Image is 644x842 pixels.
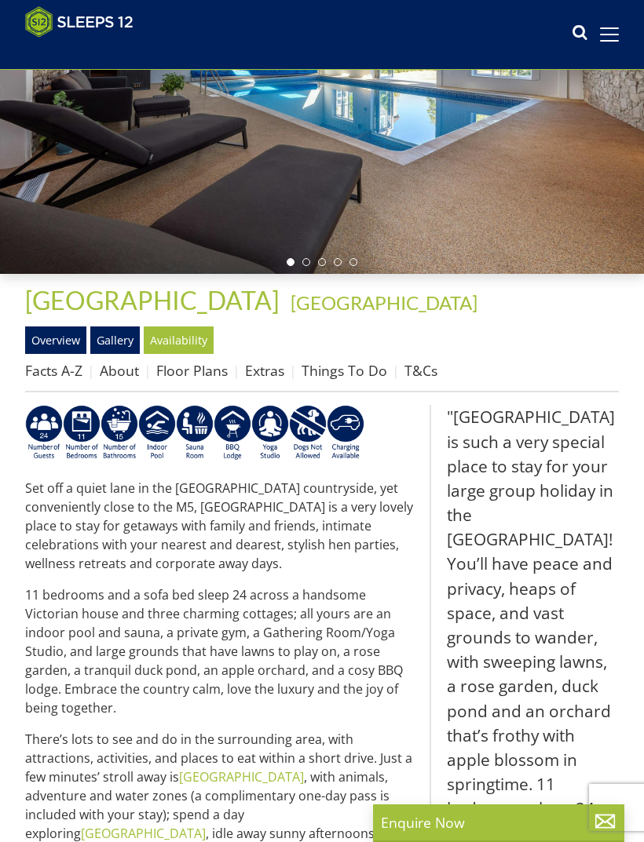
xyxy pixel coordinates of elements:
[404,361,437,380] a: T&Cs
[25,585,417,717] p: 11 bedrooms and a sofa bed sleep 24 across a handsome Victorian house and three charming cottages...
[144,326,214,353] a: Availability
[25,361,82,380] a: Facts A-Z
[245,361,284,380] a: Extras
[25,6,134,38] img: Sleeps 12
[156,361,228,380] a: Floor Plans
[90,326,140,353] a: Gallery
[25,285,284,315] a: [GEOGRAPHIC_DATA]
[63,405,101,461] img: AD_4nXcUjM1WnLzsaFfiW9TMoiqu-Li4Mbh7tQPNLiOJr1v-32nzlqw6C9VhAL0Jhfye3ZR83W5Xs0A91zNVQMMCwO1NDl3vc...
[25,326,86,353] a: Overview
[81,825,206,842] a: [GEOGRAPHIC_DATA]
[179,768,304,786] a: [GEOGRAPHIC_DATA]
[214,405,251,461] img: AD_4nXfdu1WaBqbCvRx5dFd3XGC71CFesPHPPZknGuZzXQvBzugmLudJYyY22b9IpSVlKbnRjXo7AJLKEyhYodtd_Fvedgm5q...
[327,405,364,461] img: AD_4nXcnT2OPG21WxYUhsl9q61n1KejP7Pk9ESVM9x9VetD-X_UXXoxAKaMRZGYNcSGiAsmGyKm0QlThER1osyFXNLmuYOVBV...
[284,291,478,314] span: -
[302,361,387,380] a: Things To Do
[101,405,138,461] img: AD_4nXdgg0c6Dd6x392_yIWaP-3v5tFKEco7vNie24Sn011at1BaNI8IRBOxveTO2ahNI7PHF2Me3ji91R0KlKVl1yjLqVdSt...
[291,291,478,314] a: [GEOGRAPHIC_DATA]
[251,405,289,461] img: AD_4nXcRV6P30fiR8iraYFozW6le9Vk86fgJjC-9F-1XNA85-Uc4EHnrgk24MqOhLr5sK5I_EAKMwzcAZyN0iVKWc3J2Svvhk...
[100,361,139,380] a: About
[25,405,63,461] img: AD_4nXcP0lSAj2RrkCDKBMTdGZQyb5EoaFdlBgAnp9NdA0jwQWQqXlXvBJZTOTp8jWUu-UiW774yhG8GIeRNwkdjUvtBJ9HRX...
[25,285,280,315] span: [GEOGRAPHIC_DATA]
[381,812,617,833] p: Enquire Now
[289,405,327,461] img: AD_4nXc7e7Q8UMyixv7rz6qOvtfOJ-HWxdS5HoMkAakz0LHAlDrv7TQsW7pMSRZyfjfsXCPjAd0FRaH36fYwXYpeivIHiPWTW...
[17,47,182,60] iframe: Customer reviews powered by Trustpilot
[25,479,417,573] p: Set off a quiet lane in the [GEOGRAPHIC_DATA] countryside, yet conveniently close to the M5, [GEO...
[176,405,214,461] img: AD_4nXdjbGEeivCGLLmyT_JEP7bTfXsjgyLfnLszUAQeQ4RcokDYHVBt5R8-zTDbAVICNoGv1Dwc3nsbUb1qR6CAkrbZUeZBN...
[138,405,176,461] img: AD_4nXei2dp4L7_L8OvME76Xy1PUX32_NMHbHVSts-g-ZAVb8bILrMcUKZI2vRNdEqfWP017x6NFeUMZMqnp0JYknAB97-jDN...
